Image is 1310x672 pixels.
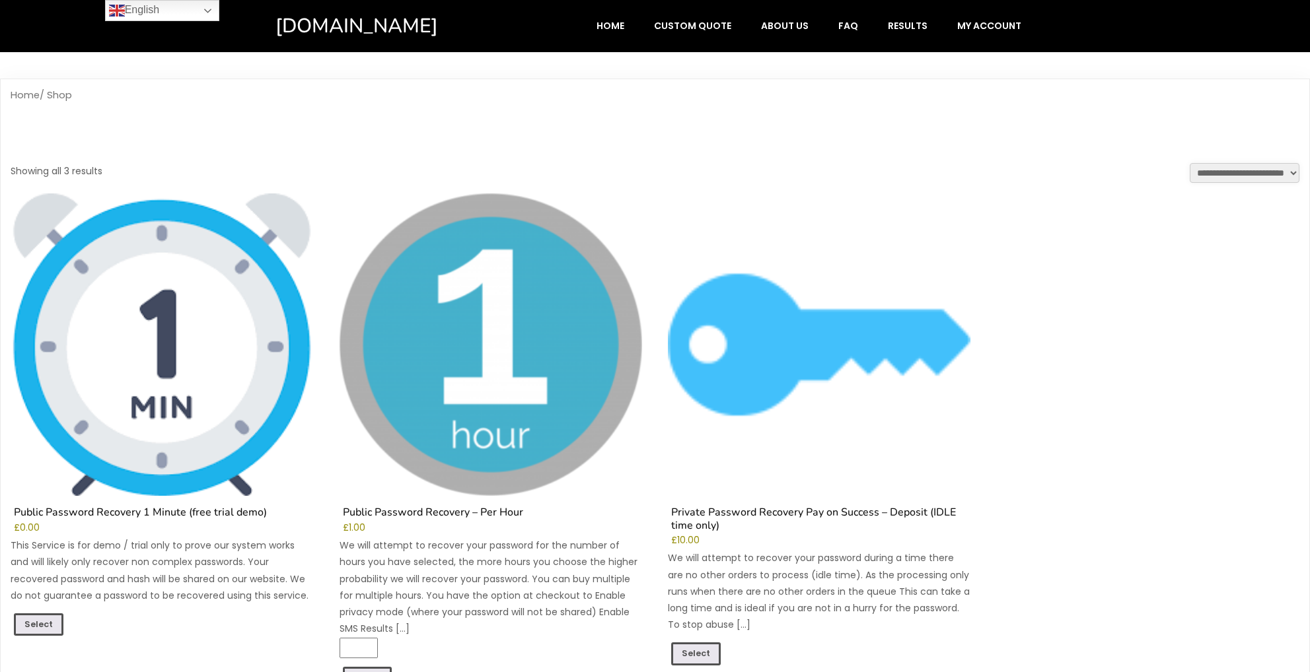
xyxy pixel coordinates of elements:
span: Results [888,20,928,32]
bdi: 1.00 [343,521,365,534]
bdi: 0.00 [14,521,40,534]
input: Product quantity [340,638,378,658]
p: Showing all 3 results [11,163,102,180]
nav: Breadcrumb [11,89,1299,102]
a: Public Password Recovery 1 Minute (free trial demo) [11,193,313,523]
h2: Public Password Recovery – Per Hour [340,506,642,522]
h1: Shop [11,112,1299,163]
a: Results [874,13,941,38]
select: Shop order [1190,163,1299,183]
h2: Private Password Recovery Pay on Success – Deposit (IDLE time only) [668,506,970,535]
span: Custom Quote [654,20,731,32]
img: Public Password Recovery 1 Minute (free trial demo) [11,193,313,496]
img: en [109,3,125,18]
span: £ [343,521,349,534]
img: Public Password Recovery - Per Hour [340,193,642,496]
a: Read more about “Public Password Recovery 1 Minute (free trial demo)” [14,613,63,636]
span: £ [14,521,20,534]
h2: Public Password Recovery 1 Minute (free trial demo) [11,506,313,522]
a: My account [943,13,1035,38]
a: About Us [747,13,822,38]
p: This Service is for demo / trial only to prove our system works and will likely only recover non ... [11,537,313,604]
a: Add to cart: “Private Password Recovery Pay on Success - Deposit (IDLE time only)” [671,642,721,665]
a: [DOMAIN_NAME] [275,13,494,39]
img: Private Password Recovery Pay on Success - Deposit (IDLE time only) [668,193,970,496]
a: Home [583,13,638,38]
a: Private Password Recovery Pay on Success – Deposit (IDLE time only) [668,193,970,535]
a: FAQ [824,13,872,38]
bdi: 10.00 [671,534,700,547]
p: We will attempt to recover your password during a time there are no other orders to process (idle... [668,550,970,633]
span: £ [671,534,677,547]
a: Home [11,88,40,102]
span: About Us [761,20,809,32]
span: Home [597,20,624,32]
span: FAQ [838,20,858,32]
span: My account [957,20,1021,32]
a: Custom Quote [640,13,745,38]
a: Public Password Recovery – Per Hour [340,193,642,523]
p: We will attempt to recover your password for the number of hours you have selected, the more hour... [340,537,642,637]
